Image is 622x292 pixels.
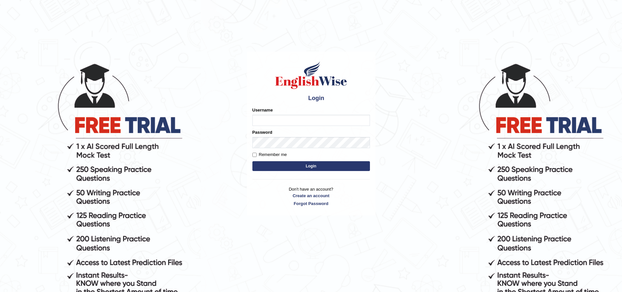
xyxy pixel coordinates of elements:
[252,151,287,158] label: Remember me
[274,60,348,90] img: Logo of English Wise sign in for intelligent practice with AI
[252,186,370,206] p: Don't have an account?
[252,93,370,104] h4: Login
[252,107,273,113] label: Username
[252,200,370,207] a: Forgot Password
[252,193,370,199] a: Create an account
[252,161,370,171] button: Login
[252,153,257,157] input: Remember me
[252,129,272,135] label: Password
